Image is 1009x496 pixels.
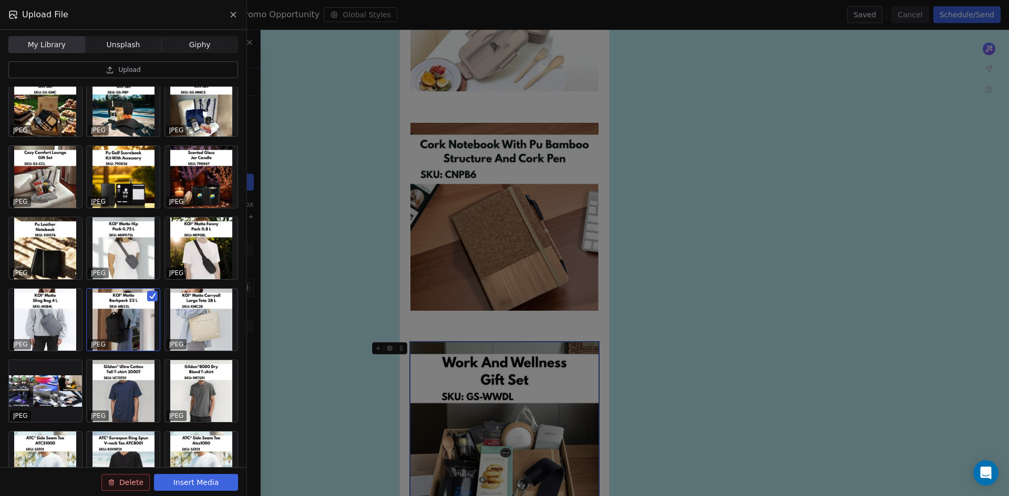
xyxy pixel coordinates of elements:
[91,269,106,277] p: JPEG
[22,8,68,21] span: Upload File
[8,61,238,78] button: Upload
[118,66,140,74] span: Upload
[91,197,106,206] p: JPEG
[13,340,28,349] p: JPEG
[189,39,211,50] span: Giphy
[169,411,184,420] p: JPEG
[13,126,28,134] p: JPEG
[101,474,150,491] button: Delete
[169,197,184,206] p: JPEG
[91,340,106,349] p: JPEG
[107,39,140,50] span: Unsplash
[169,269,184,277] p: JPEG
[13,197,28,206] p: JPEG
[169,126,184,134] p: JPEG
[13,411,28,420] p: JPEG
[91,126,106,134] p: JPEG
[169,340,184,349] p: JPEG
[13,269,28,277] p: JPEG
[154,474,238,491] button: Insert Media
[91,411,106,420] p: JPEG
[973,460,998,486] div: Open Intercom Messenger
